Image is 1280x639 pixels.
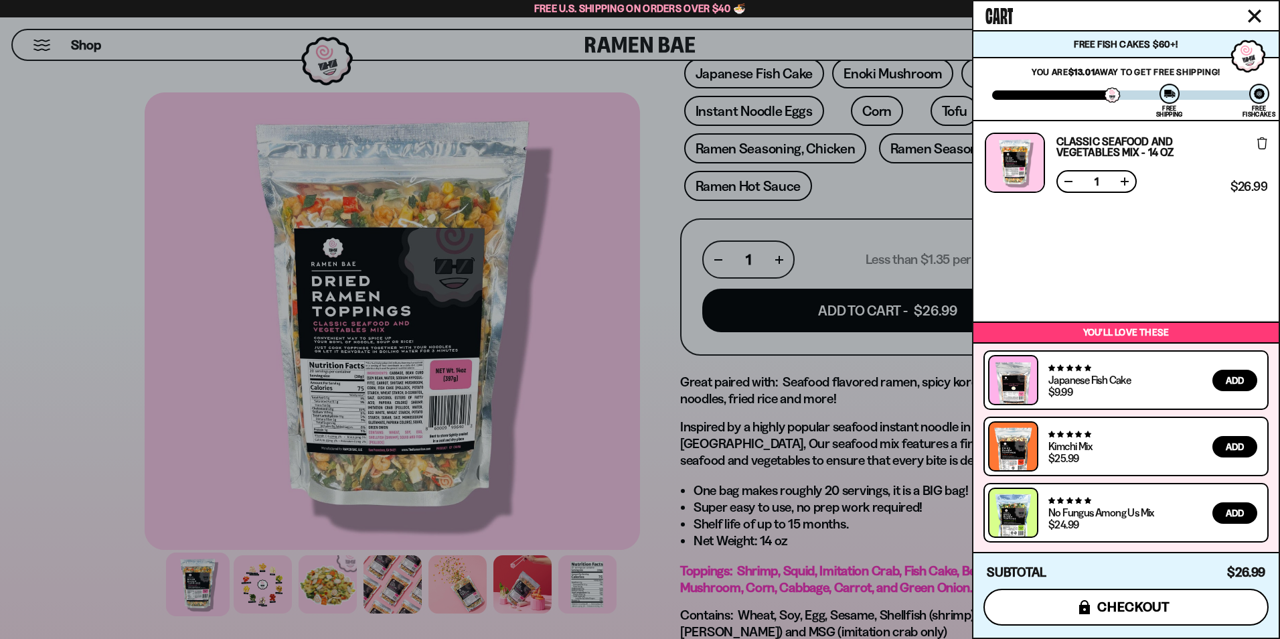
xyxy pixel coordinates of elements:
span: 4.82 stars [1048,496,1091,505]
h4: Subtotal [987,566,1046,579]
button: Close cart [1245,6,1265,26]
span: checkout [1097,599,1170,614]
a: Kimchi Mix [1048,439,1092,453]
p: You’ll love these [977,326,1275,339]
span: 1 [1086,176,1107,187]
div: Free Fishcakes [1243,105,1275,117]
button: checkout [983,589,1269,626]
span: Free Fish Cakes $60+! [1074,38,1178,50]
div: $9.99 [1048,386,1072,397]
span: Free U.S. Shipping on Orders over $40 🍜 [534,2,746,15]
span: Add [1226,508,1244,518]
span: $26.99 [1230,181,1267,193]
a: No Fungus Among Us Mix [1048,506,1154,519]
span: 4.76 stars [1048,430,1091,439]
span: $26.99 [1227,565,1265,580]
a: Classic Seafood and Vegetables Mix - 14 OZ [1056,136,1226,157]
p: You are away to get Free Shipping! [992,66,1260,77]
strong: $13.01 [1068,66,1095,77]
button: Add [1212,502,1257,524]
button: Add [1212,436,1257,457]
div: $24.99 [1048,519,1078,530]
div: $25.99 [1048,453,1078,464]
span: Add [1226,376,1244,385]
span: 4.77 stars [1048,364,1091,372]
span: Add [1226,442,1244,451]
a: Japanese Fish Cake [1048,373,1131,386]
span: Cart [985,1,1013,27]
button: Add [1212,370,1257,391]
div: Free Shipping [1156,105,1182,117]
